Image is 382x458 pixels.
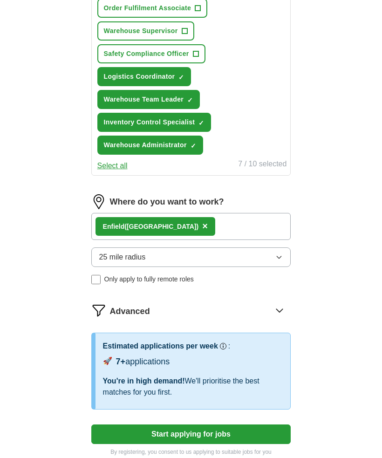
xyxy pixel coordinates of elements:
button: Warehouse Team Leader✓ [97,90,200,109]
div: We'll prioritise the best matches for you first. [103,376,283,398]
span: Only apply to fully remote roles [104,274,194,284]
span: ✓ [178,74,184,81]
span: ✓ [191,142,196,150]
h3: Estimated applications per week [103,341,218,352]
button: 25 mile radius [91,247,291,267]
span: Order Fulfilment Associate [104,3,191,13]
button: Inventory Control Specialist✓ [97,113,211,132]
div: eld [103,222,199,232]
button: × [202,219,208,233]
h3: : [228,341,230,352]
label: Where do you want to work? [110,196,224,208]
span: Warehouse Administrator [104,140,187,150]
div: applications [116,355,170,368]
span: × [202,221,208,231]
span: ([GEOGRAPHIC_DATA]) [124,223,198,230]
span: 7+ [116,357,126,366]
span: Advanced [110,305,150,318]
button: Start applying for jobs [91,424,291,444]
button: Logistics Coordinator✓ [97,67,191,86]
img: filter [91,303,106,318]
p: By registering, you consent to us applying to suitable jobs for you [91,448,291,456]
img: location.png [91,194,106,209]
span: 25 mile radius [99,252,146,263]
span: Warehouse Supervisor [104,26,178,36]
span: Warehouse Team Leader [104,95,184,104]
strong: Enfi [103,223,115,230]
button: Safety Compliance Officer [97,44,205,63]
button: Select all [97,160,128,171]
span: ✓ [198,119,204,127]
button: Warehouse Administrator✓ [97,136,203,155]
span: Safety Compliance Officer [104,49,189,59]
span: ✓ [187,96,193,104]
input: Only apply to fully remote roles [91,275,101,284]
button: Warehouse Supervisor [97,21,194,41]
span: Logistics Coordinator [104,72,175,82]
span: You're in high demand! [103,377,185,385]
span: 🚀 [103,355,112,367]
span: Inventory Control Specialist [104,117,195,127]
div: 7 / 10 selected [238,158,286,171]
